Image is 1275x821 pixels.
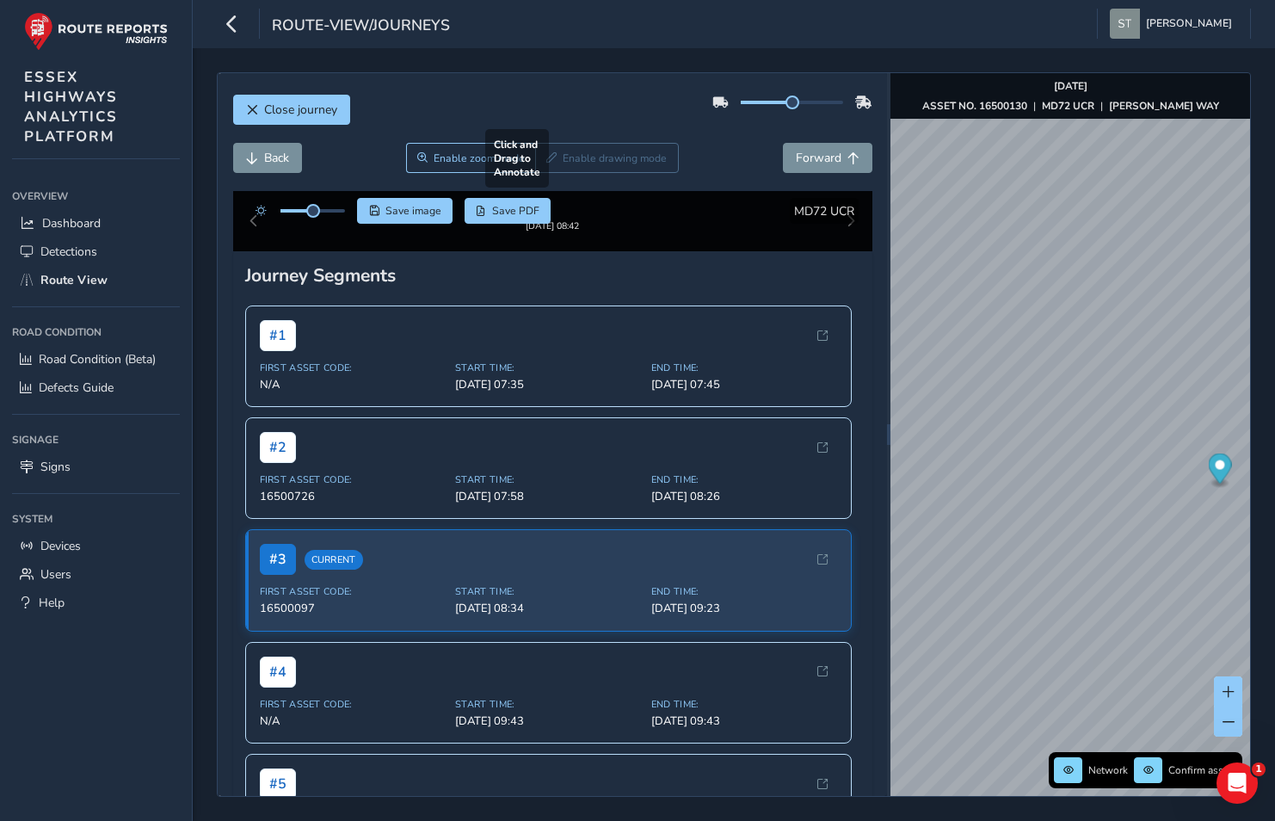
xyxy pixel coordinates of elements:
[651,375,837,388] span: End Time:
[264,102,337,118] span: Close journey
[455,614,641,630] span: [DATE] 08:34
[1042,99,1094,113] strong: MD72 UCR
[260,375,446,388] span: First Asset Code:
[1109,99,1219,113] strong: [PERSON_NAME] WAY
[40,272,108,288] span: Route View
[12,560,180,589] a: Users
[12,532,180,560] a: Devices
[500,233,605,246] div: [DATE] 08:42
[434,151,525,165] span: Enable zoom mode
[455,487,641,500] span: Start Time:
[651,503,837,518] span: [DATE] 08:26
[260,614,446,630] span: 16500097
[39,595,65,611] span: Help
[12,453,180,481] a: Signs
[1088,763,1128,777] span: Network
[922,99,1027,113] strong: ASSET NO. 16500130
[12,345,180,373] a: Road Condition (Beta)
[922,99,1219,113] div: | |
[385,204,441,218] span: Save image
[1146,9,1232,39] span: [PERSON_NAME]
[260,782,296,813] span: # 5
[39,380,114,396] span: Defects Guide
[40,566,71,583] span: Users
[260,727,446,743] span: N/A
[12,183,180,209] div: Overview
[1252,762,1266,776] span: 1
[455,391,641,406] span: [DATE] 07:35
[260,487,446,500] span: First Asset Code:
[264,150,289,166] span: Back
[651,712,837,725] span: End Time:
[651,391,837,406] span: [DATE] 07:45
[260,446,296,477] span: # 2
[465,198,551,224] button: PDF
[455,727,641,743] span: [DATE] 09:43
[500,217,605,233] img: Thumbnail frame
[24,67,118,146] span: ESSEX HIGHWAYS ANALYTICS PLATFORM
[12,589,180,617] a: Help
[651,614,837,630] span: [DATE] 09:23
[260,391,446,406] span: N/A
[260,558,296,589] span: # 3
[651,487,837,500] span: End Time:
[357,198,453,224] button: Save
[783,143,872,173] button: Forward
[233,143,302,173] button: Back
[12,427,180,453] div: Signage
[39,351,156,367] span: Road Condition (Beta)
[245,277,860,301] div: Journey Segments
[1110,9,1238,39] button: [PERSON_NAME]
[12,319,180,345] div: Road Condition
[406,143,536,173] button: Zoom
[40,538,81,554] span: Devices
[12,238,180,266] a: Detections
[40,459,71,475] span: Signs
[40,244,97,260] span: Detections
[1209,454,1232,489] div: Map marker
[796,150,841,166] span: Forward
[455,599,641,612] span: Start Time:
[272,15,450,39] span: route-view/journeys
[1054,79,1087,93] strong: [DATE]
[42,215,101,231] span: Dashboard
[260,503,446,518] span: 16500726
[651,727,837,743] span: [DATE] 09:43
[1168,763,1237,777] span: Confirm assets
[260,334,296,365] span: # 1
[794,203,854,219] span: MD72 UCR
[12,373,180,402] a: Defects Guide
[1110,9,1140,39] img: diamond-layout
[260,712,446,725] span: First Asset Code:
[12,266,180,294] a: Route View
[455,503,641,518] span: [DATE] 07:58
[12,209,180,238] a: Dashboard
[492,204,539,218] span: Save PDF
[305,564,363,583] span: Current
[1216,762,1258,804] iframe: Intercom live chat
[455,375,641,388] span: Start Time:
[651,599,837,612] span: End Time:
[260,670,296,701] span: # 4
[12,506,180,532] div: System
[233,95,350,125] button: Close journey
[24,12,168,51] img: rr logo
[260,599,446,612] span: First Asset Code:
[455,712,641,725] span: Start Time:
